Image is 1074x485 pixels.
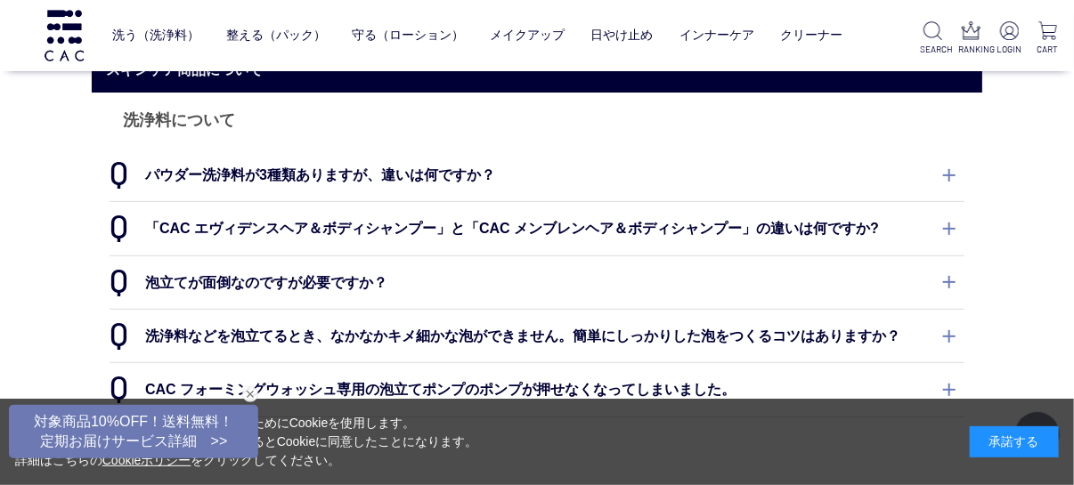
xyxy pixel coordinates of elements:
p: CART [1035,43,1060,56]
a: クリーナー [780,14,842,57]
a: LOGIN [997,21,1021,56]
a: CART [1035,21,1060,56]
a: インナーケア [679,14,754,57]
div: 承諾する [970,426,1059,457]
img: logo [42,10,86,61]
p: SEARCH [920,43,945,56]
a: SEARCH [920,21,945,56]
a: メイクアップ [490,14,565,57]
p: LOGIN [997,43,1021,56]
p: RANKING [958,43,983,56]
dt: 洗浄料などを泡立てるとき、なかなかキメ細かな泡ができません。簡単にしっかりした泡をつくるコツはありますか？ [110,310,964,362]
a: 守る（ローション） [352,14,464,57]
a: 日やけ止め [591,14,654,57]
a: 整える（パック） [226,14,326,57]
dt: 「CAC エヴィデンスヘア＆ボディシャンプー」と「CAC メンブレンヘア＆ボディシャンプー」の違いは何ですか? [110,202,964,255]
a: RANKING [958,21,983,56]
dt: 泡立てが面倒なのですが必要ですか？ [110,256,964,309]
dt: パウダー洗浄料が3種類ありますが、違いは何ですか？ [110,149,964,201]
dt: CAC フォーミングウォッシュ専用の泡立てポンプのポンプが押せなくなってしまいました。 [110,363,964,416]
h3: 洗浄料について [110,93,964,149]
a: 洗う（洗浄料） [112,14,199,57]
